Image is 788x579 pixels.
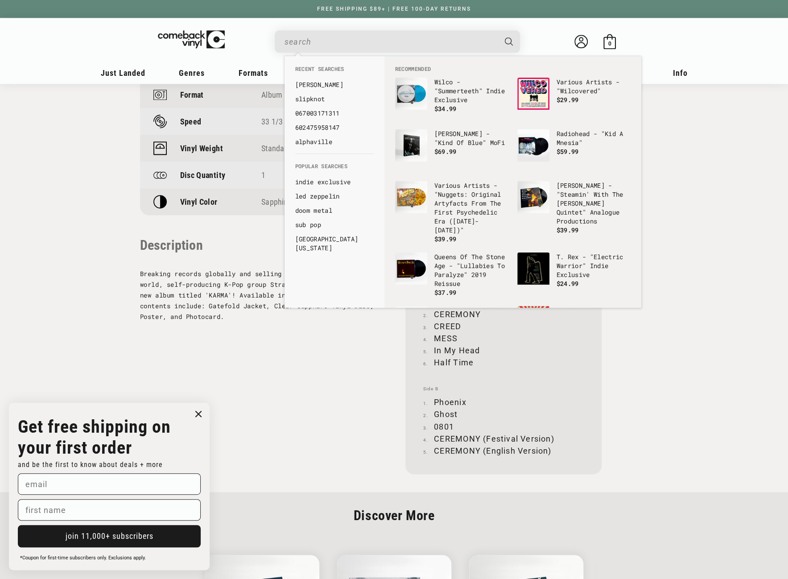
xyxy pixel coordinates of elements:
[434,181,508,235] p: Various Artists - "Nuggets: Original Artyfacts From The First Psychedelic Era ([DATE]-[DATE])"
[391,302,513,353] li: default_products: The Beatles - "1"
[517,78,631,120] a: Various Artists - "Wilcovered" Various Artists - "Wilcovered" $29.99
[557,226,579,234] span: $39.99
[395,129,508,172] a: Miles Davis - "Kind Of Blue" MoFi [PERSON_NAME] - "Kind Of Blue" MoFi $69.99
[517,252,549,285] img: T. Rex - "Electric Warrior" Indie Exclusive
[513,73,635,125] li: default_products: Various Artists - "Wilcovered"
[285,33,496,51] input: When autocomplete results are available use up and down arrows to review and enter to select
[18,416,171,458] strong: Get free shipping on your first order
[517,306,549,338] img: Incubus - "Light Grenades" Regular
[517,252,631,295] a: T. Rex - "Electric Warrior" Indie Exclusive T. Rex - "Electric Warrior" Indie Exclusive $24.99
[434,306,508,315] p: The Beatles - "1"
[423,356,584,368] li: Half Time
[295,123,374,132] a: 602475958147
[295,206,374,215] a: doom metal
[261,197,290,207] span: Sapphire
[291,232,378,255] li: default_suggestions: hotel california
[395,78,508,120] a: Wilco - "Summerteeth" Indie Exclusive Wilco - "Summerteeth" Indie Exclusive $34.99
[295,137,374,146] a: alphaville
[101,68,145,78] span: Just Landed
[434,147,457,156] span: $69.99
[285,56,384,153] div: Recent Searches
[673,68,688,78] span: Info
[291,203,378,218] li: default_suggestions: doom metal
[285,153,384,260] div: Popular Searches
[295,178,374,186] a: indie exclusive
[517,129,549,161] img: Radiohead - "Kid A Mnesia"
[423,320,584,332] li: CREED
[20,555,146,561] span: *Coupon for first-time subscribers only. Exclusions apply.
[557,181,631,226] p: [PERSON_NAME] - "Steamin' With The [PERSON_NAME] Quintet" Analogue Productions
[423,386,584,392] span: Side B
[423,344,584,356] li: In My Head
[395,181,508,244] a: Various Artists - "Nuggets: Original Artyfacts From The First Psychedelic Era (1965-1968)" Variou...
[423,420,584,432] li: 0801
[291,189,378,203] li: default_suggestions: led zeppelin
[18,460,163,469] span: and be the first to know about deals + more
[261,170,265,180] span: 1
[423,332,584,344] li: MESS
[261,144,329,153] a: Standard (120-150g)
[497,30,521,53] button: Search
[513,302,635,353] li: default_products: Incubus - "Light Grenades" Regular
[517,78,549,110] img: Various Artists - "Wilcovered"
[395,129,427,161] img: Miles Davis - "Kind Of Blue" MoFi
[295,80,374,89] a: [PERSON_NAME]
[179,68,205,78] span: Genres
[384,56,641,308] div: Recommended
[291,120,378,135] li: recent_searches: 602475958147
[513,125,635,177] li: default_products: Radiohead - "Kid A Mnesia"
[180,117,202,126] p: Speed
[395,252,427,285] img: Queens Of The Stone Age - "Lullabies To Paralyze" 2019 Reissue
[395,252,508,297] a: Queens Of The Stone Age - "Lullabies To Paralyze" 2019 Reissue Queens Of The Stone Age - "Lullabi...
[395,181,427,213] img: Various Artists - "Nuggets: Original Artyfacts From The First Psychedelic Era (1965-1968)"
[291,175,378,189] li: default_suggestions: indie exclusive
[395,306,508,349] a: The Beatles - "1" The Beatles - "1"
[391,65,635,73] li: Recommended
[557,78,631,95] p: Various Artists - "Wilcovered"
[291,65,378,78] li: Recent Searches
[239,68,268,78] span: Formats
[180,144,223,153] p: Vinyl Weight
[557,95,579,104] span: $29.99
[308,6,480,12] a: FREE SHIPPING $89+ | FREE 100-DAY RETURNS
[517,129,631,172] a: Radiohead - "Kid A Mnesia" Radiohead - "Kid A Mnesia" $59.99
[423,408,584,420] li: Ghost
[291,78,378,92] li: recent_searches: Harry Nilsson
[18,525,201,547] button: join 11,000+ subscribers
[517,306,631,349] a: Incubus - "Light Grenades" Regular Incubus - "Light Grenades" Regular
[295,235,374,252] a: [GEOGRAPHIC_DATA][US_STATE]
[434,129,508,147] p: [PERSON_NAME] - "Kind Of Blue" MoFi
[180,170,226,180] p: Disc Quantity
[557,129,631,147] p: Radiohead - "Kid A Mnesia"
[434,104,457,113] span: $34.99
[395,306,427,338] img: The Beatles - "1"
[423,432,584,444] li: CEREMONY (Festival Version)
[423,444,584,456] li: CEREMONY (English Version)
[391,125,513,177] li: default_products: Miles Davis - "Kind Of Blue" MoFi
[391,73,513,125] li: default_products: Wilco - "Summerteeth" Indie Exclusive
[434,252,508,288] p: Queens Of The Stone Age - "Lullabies To Paralyze" 2019 Reissue
[192,407,205,421] button: Close dialog
[557,306,631,324] p: Incubus - "Light Grenades" Regular
[434,288,457,297] span: $37.99
[291,162,378,175] li: Popular Searches
[517,181,549,213] img: Miles Davis - "Steamin' With The Miles Davis Quintet" Analogue Productions
[391,248,513,302] li: default_products: Queens Of The Stone Age - "Lullabies To Paralyze" 2019 Reissue
[261,90,282,99] a: Album
[557,279,579,288] span: $24.99
[295,220,374,229] a: sub pop
[180,197,218,207] p: Vinyl Color
[295,95,374,103] a: slipknot
[434,235,457,243] span: $39.99
[557,252,631,279] p: T. Rex - "Electric Warrior" Indie Exclusive
[18,499,201,521] input: first name
[291,135,378,149] li: recent_searches: alphaville
[291,106,378,120] li: recent_searches: 067003171311
[295,192,374,201] a: led zeppelin
[423,308,584,320] li: CEREMONY
[434,78,508,104] p: Wilco - "Summerteeth" Indie Exclusive
[291,218,378,232] li: default_suggestions: sub pop
[608,40,611,47] span: 0
[517,181,631,235] a: Miles Davis - "Steamin' With The Miles Davis Quintet" Analogue Productions [PERSON_NAME] - "Steam...
[295,109,374,118] a: 067003171311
